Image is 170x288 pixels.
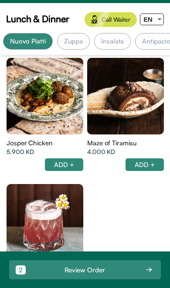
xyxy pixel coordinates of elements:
[7,139,53,147] span: Josper Chicken
[91,15,98,23] img: waiter.svg
[9,260,161,279] button: 2 Review Order
[87,139,136,147] span: Maze of Tiramisu
[57,33,90,50] div: Zuppa
[7,147,34,156] span: 5.900 KD
[87,147,115,156] span: 4.000 KD
[126,158,164,171] div: ADD +
[45,158,83,171] div: ADD +
[6,12,69,25] span: Lunch & Dinner
[65,267,105,273] div: Review Order
[3,33,53,50] div: Nuovo Piatti
[16,265,26,275] div: 2
[143,16,153,23] span: EN
[102,15,130,24] span: Call Waiter
[94,33,131,50] div: Insalata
